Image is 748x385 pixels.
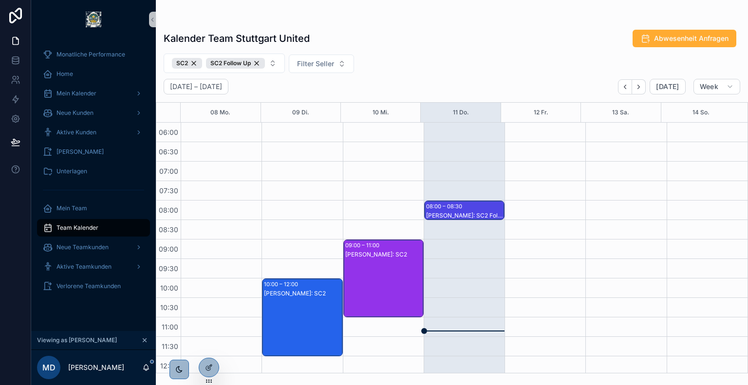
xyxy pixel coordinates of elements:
[297,59,334,69] span: Filter Seller
[37,124,150,141] a: Aktive Kunden
[37,85,150,102] a: Mein Kalender
[164,32,310,45] h1: Kalender Team Stuttgart United
[633,30,736,47] button: Abwesenheit Anfragen
[68,363,124,372] p: [PERSON_NAME]
[37,336,117,344] span: Viewing as [PERSON_NAME]
[56,90,96,97] span: Mein Kalender
[156,225,181,234] span: 08:30
[56,263,112,271] span: Aktive Teamkunden
[159,342,181,350] span: 11:30
[42,362,56,373] span: MD
[56,204,87,212] span: Mein Team
[158,303,181,312] span: 10:30
[158,362,181,370] span: 12:00
[164,54,285,73] button: Select Button
[56,128,96,136] span: Aktive Kunden
[345,251,423,258] div: [PERSON_NAME]: SC2
[37,163,150,180] a: Unterlagen
[56,224,98,232] span: Team Kalender
[156,206,181,214] span: 08:00
[650,79,685,94] button: [DATE]
[618,79,632,94] button: Back
[156,128,181,136] span: 06:00
[170,82,222,92] h2: [DATE] – [DATE]
[37,277,150,295] a: Verlorene Teamkunden
[172,58,202,69] button: Unselect SC_2
[654,34,729,43] span: Abwesenheit Anfragen
[37,258,150,275] a: Aktive Teamkunden
[210,103,230,122] button: 08 Mo.
[700,82,718,91] span: Week
[56,51,125,58] span: Monatliche Performance
[56,282,121,290] span: Verlorene Teamkunden
[425,201,504,220] div: 08:00 – 08:30[PERSON_NAME]: SC2 Follow Up
[692,103,710,122] button: 14 So.
[37,46,150,63] a: Monatliche Performance
[157,167,181,175] span: 07:00
[37,143,150,161] a: [PERSON_NAME]
[206,58,265,69] div: SC2 Follow Up
[37,219,150,237] a: Team Kalender
[206,58,265,69] button: Unselect SC_2_FOLLOW_UP
[172,58,202,69] div: SC2
[37,200,150,217] a: Mein Team
[56,109,93,117] span: Neue Kunden
[345,240,382,250] div: 09:00 – 11:00
[292,103,309,122] button: 09 Di.
[264,279,300,289] div: 10:00 – 12:00
[159,323,181,331] span: 11:00
[158,284,181,292] span: 10:00
[426,212,504,220] div: [PERSON_NAME]: SC2 Follow Up
[56,70,73,78] span: Home
[31,39,156,308] div: scrollable content
[56,243,109,251] span: Neue Teamkunden
[156,147,181,156] span: 06:30
[37,65,150,83] a: Home
[156,245,181,253] span: 09:00
[262,279,342,356] div: 10:00 – 12:00[PERSON_NAME]: SC2
[37,104,150,122] a: Neue Kunden
[157,186,181,195] span: 07:30
[612,103,629,122] button: 13 Sa.
[56,148,104,156] span: [PERSON_NAME]
[693,79,740,94] button: Week
[264,290,341,297] div: [PERSON_NAME]: SC2
[344,240,423,317] div: 09:00 – 11:00[PERSON_NAME]: SC2
[426,202,465,211] div: 08:00 – 08:30
[156,264,181,273] span: 09:30
[373,103,389,122] button: 10 Mi.
[289,55,354,73] button: Select Button
[632,79,646,94] button: Next
[534,103,548,122] button: 12 Fr.
[453,103,469,122] button: 11 Do.
[56,167,87,175] span: Unterlagen
[37,238,150,256] a: Neue Teamkunden
[86,12,101,27] img: App logo
[656,82,679,91] span: [DATE]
